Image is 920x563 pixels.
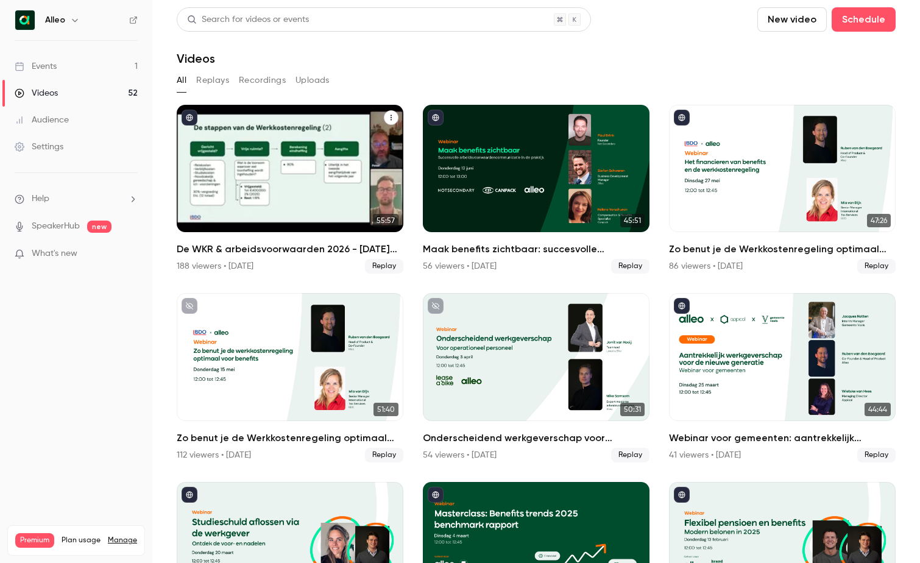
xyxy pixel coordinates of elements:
button: published [674,110,690,126]
h1: Videos [177,51,215,66]
iframe: Noticeable Trigger [123,249,138,260]
div: 188 viewers • [DATE] [177,260,253,272]
button: Uploads [295,71,330,90]
div: Settings [15,141,63,153]
span: What's new [32,247,77,260]
h2: Zo benut je de Werkkostenregeling optimaal voor benefits [669,242,896,257]
button: Schedule [832,7,896,32]
li: De WKR & arbeidsvoorwaarden 2026 - Prinsjesdag editie [177,105,403,274]
li: help-dropdown-opener [15,193,138,205]
div: 56 viewers • [DATE] [423,260,497,272]
a: 50:31Onderscheidend werkgeverschap voor operationeel personeel54 viewers • [DATE]Replay [423,293,649,462]
li: Onderscheidend werkgeverschap voor operationeel personeel [423,293,649,462]
button: published [674,487,690,503]
button: unpublished [428,298,444,314]
div: Search for videos or events [187,13,309,26]
h2: Maak benefits zichtbaar: succesvolle arbeidsvoorwaarden communicatie in de praktijk [423,242,649,257]
div: 112 viewers • [DATE] [177,449,251,461]
div: Audience [15,114,69,126]
span: 50:31 [620,403,645,416]
span: 47:26 [867,214,891,227]
img: Alleo [15,10,35,30]
a: Manage [108,536,137,545]
li: Maak benefits zichtbaar: succesvolle arbeidsvoorwaarden communicatie in de praktijk [423,105,649,274]
a: 47:26Zo benut je de Werkkostenregeling optimaal voor benefits86 viewers • [DATE]Replay [669,105,896,274]
button: Recordings [239,71,286,90]
span: Replay [611,259,649,274]
span: Plan usage [62,536,101,545]
button: New video [757,7,827,32]
span: Replay [857,448,896,462]
button: published [674,298,690,314]
h2: Webinar voor gemeenten: aantrekkelijk werkgeverschap voor de nieuwe generatie [669,431,896,445]
div: 54 viewers • [DATE] [423,449,497,461]
span: 55:57 [373,214,398,227]
div: 41 viewers • [DATE] [669,449,741,461]
h6: Alleo [45,14,65,26]
h2: Zo benut je de Werkkostenregeling optimaal voor benefits [177,431,403,445]
span: new [87,221,111,233]
li: Zo benut je de Werkkostenregeling optimaal voor benefits [177,293,403,462]
button: All [177,71,186,90]
div: Events [15,60,57,73]
span: Replay [365,448,403,462]
button: published [182,487,197,503]
span: Help [32,193,49,205]
div: 86 viewers • [DATE] [669,260,743,272]
span: 45:51 [620,214,645,227]
span: Premium [15,533,54,548]
span: Replay [365,259,403,274]
button: published [182,110,197,126]
button: published [428,110,444,126]
a: 51:40Zo benut je de Werkkostenregeling optimaal voor benefits112 viewers • [DATE]Replay [177,293,403,462]
a: 45:51Maak benefits zichtbaar: succesvolle arbeidsvoorwaarden communicatie in de praktijk56 viewer... [423,105,649,274]
button: unpublished [182,298,197,314]
a: SpeakerHub [32,220,80,233]
a: 44:44Webinar voor gemeenten: aantrekkelijk werkgeverschap voor de nieuwe generatie41 viewers • [D... [669,293,896,462]
span: Replay [611,448,649,462]
button: published [428,487,444,503]
span: Replay [857,259,896,274]
span: 44:44 [865,403,891,416]
span: 51:40 [373,403,398,416]
button: Replays [196,71,229,90]
li: Webinar voor gemeenten: aantrekkelijk werkgeverschap voor de nieuwe generatie [669,293,896,462]
a: 55:57De WKR & arbeidsvoorwaarden 2026 - [DATE] editie188 viewers • [DATE]Replay [177,105,403,274]
h2: De WKR & arbeidsvoorwaarden 2026 - [DATE] editie [177,242,403,257]
li: Zo benut je de Werkkostenregeling optimaal voor benefits [669,105,896,274]
section: Videos [177,7,896,556]
div: Videos [15,87,58,99]
h2: Onderscheidend werkgeverschap voor operationeel personeel [423,431,649,445]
